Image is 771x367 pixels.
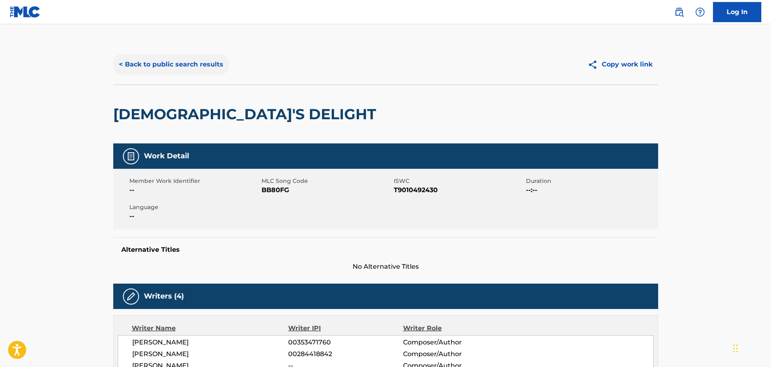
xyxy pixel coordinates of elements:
[671,4,687,20] a: Public Search
[129,203,260,211] span: Language
[126,292,136,301] img: Writers
[129,211,260,221] span: --
[288,323,403,333] div: Writer IPI
[132,323,289,333] div: Writer Name
[113,54,229,75] button: < Back to public search results
[144,292,184,301] h5: Writers (4)
[526,185,656,195] span: --:--
[262,177,392,185] span: MLC Song Code
[144,151,189,161] h5: Work Detail
[695,7,705,17] img: help
[674,7,684,17] img: search
[692,4,708,20] div: Help
[113,105,380,123] h2: [DEMOGRAPHIC_DATA]'S DELIGHT
[132,349,289,359] span: [PERSON_NAME]
[588,60,602,70] img: Copy work link
[731,328,771,367] iframe: Chat Widget
[394,185,524,195] span: T9010492430
[129,185,260,195] span: --
[403,323,507,333] div: Writer Role
[262,185,392,195] span: BB80FG
[132,338,289,347] span: [PERSON_NAME]
[121,246,650,254] h5: Alternative Titles
[10,6,41,18] img: MLC Logo
[713,2,761,22] a: Log In
[403,349,507,359] span: Composer/Author
[733,336,738,361] div: Drag
[288,338,403,347] span: 00353471760
[526,177,656,185] span: Duration
[288,349,403,359] span: 00284418842
[113,262,658,272] span: No Alternative Titles
[582,54,658,75] button: Copy work link
[126,151,136,161] img: Work Detail
[129,177,260,185] span: Member Work Identifier
[394,177,524,185] span: ISWC
[403,338,507,347] span: Composer/Author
